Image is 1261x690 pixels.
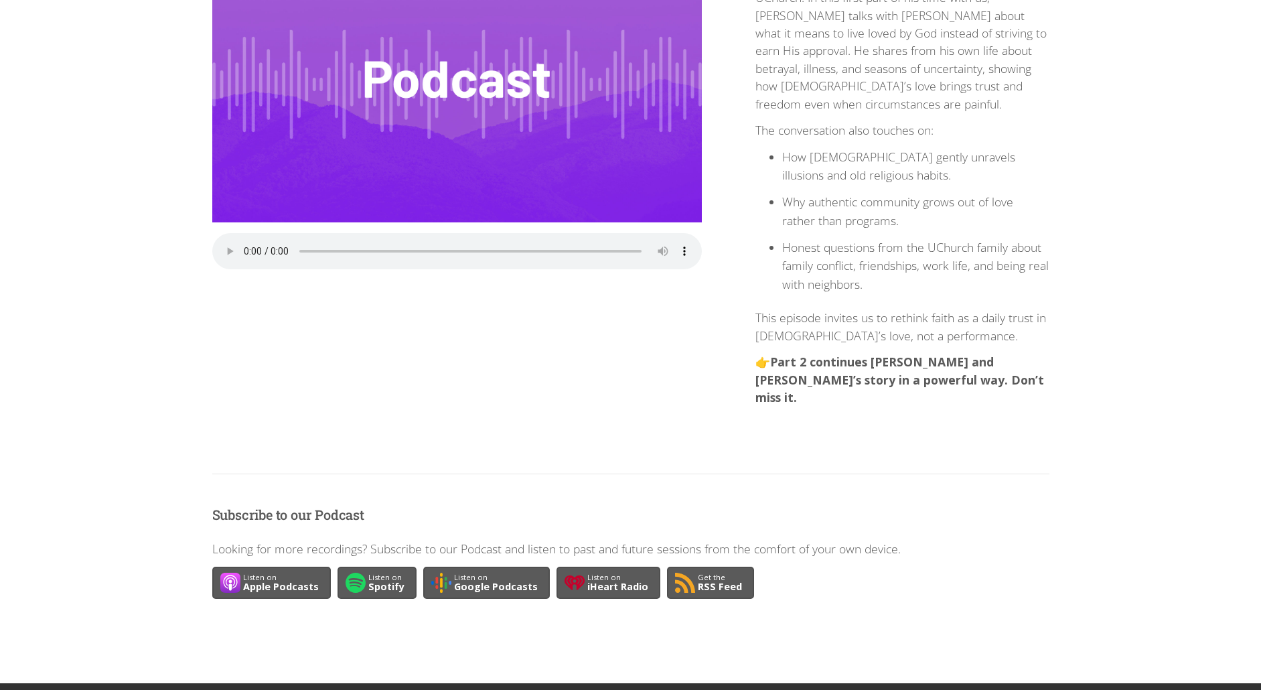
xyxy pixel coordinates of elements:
[755,415,1049,433] p: ‍
[755,121,1049,139] p: The conversation also touches on:
[698,582,742,592] div: RSS Feed
[755,353,1049,406] p: 👉
[557,567,660,599] a: Listen oniHeart Radio
[454,582,538,592] div: Google Podcasts
[698,573,742,581] div: Get the
[212,540,1049,557] p: Looking for more recordings? Subscribe to our Podcast and listen to past and future sessions from...
[667,567,754,599] a: Get theRSS Feed
[212,506,1049,523] h4: Subscribe to our Podcast
[755,354,1044,405] strong: Part 2 continues [PERSON_NAME] and [PERSON_NAME]’s story in a powerful way. Don’t miss it.
[243,582,319,592] div: Apple Podcasts
[368,573,404,581] div: Listen on
[587,573,648,581] div: Listen on
[423,567,550,599] a: Listen onGoogle Podcasts
[454,573,538,581] div: Listen on
[212,567,331,599] a: Listen onApple Podcasts
[243,573,319,581] div: Listen on
[782,148,1049,185] li: How [DEMOGRAPHIC_DATA] gently unravels illusions and old religious habits.
[782,238,1049,293] li: Honest questions from the UChurch family about family conflict, friendships, work life, and being...
[755,309,1049,344] p: This episode invites us to rethink faith as a daily trust in [DEMOGRAPHIC_DATA]’s love, not a per...
[587,582,648,592] div: iHeart Radio
[368,582,404,592] div: Spotify
[782,193,1049,230] li: Why authentic community grows out of love rather than programs.
[338,567,417,599] a: Listen onSpotify
[212,233,702,269] audio: Your browser does not support the audio element.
